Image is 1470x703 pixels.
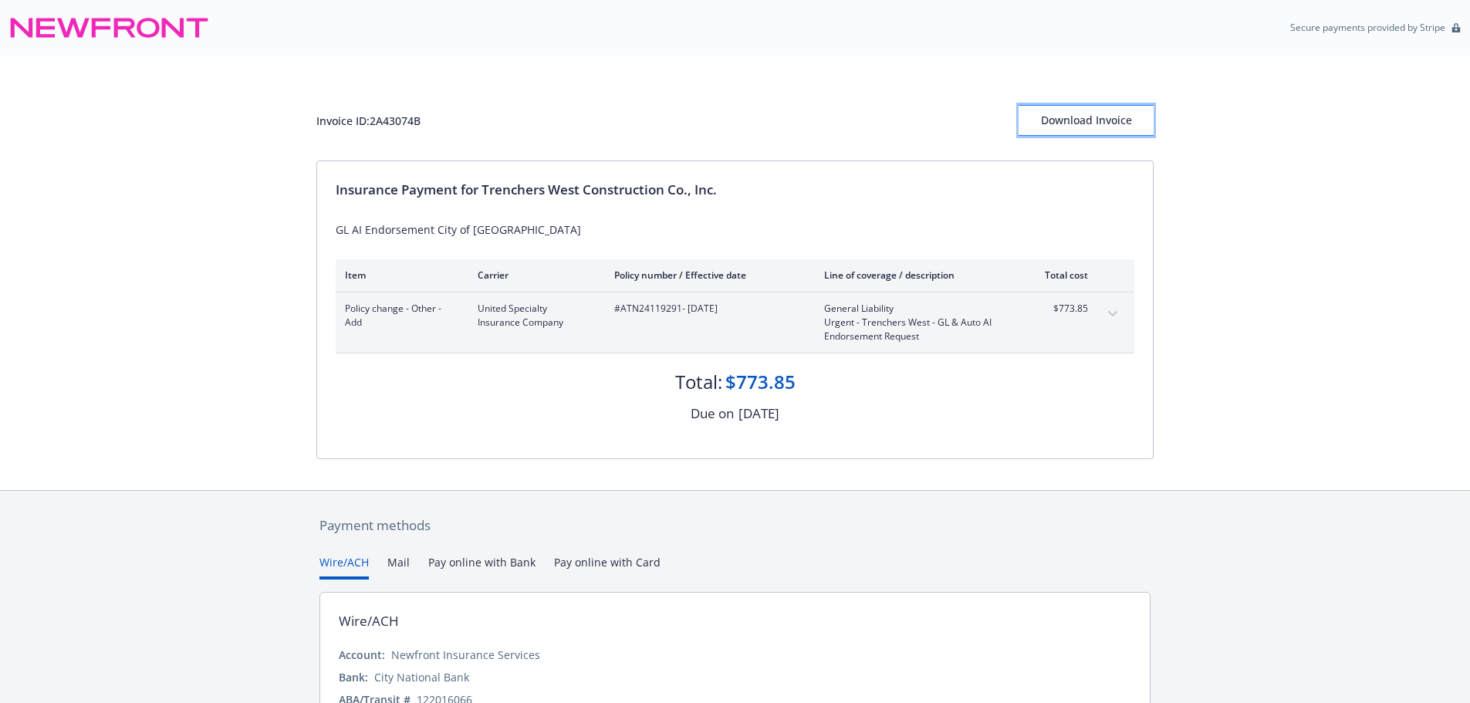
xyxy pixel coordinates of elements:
[319,554,369,580] button: Wire/ACH
[1030,302,1088,316] span: $773.85
[345,269,453,282] div: Item
[391,647,540,663] div: Newfront Insurance Services
[691,404,734,424] div: Due on
[339,647,385,663] div: Account:
[339,611,399,631] div: Wire/ACH
[1019,105,1154,136] button: Download Invoice
[387,554,410,580] button: Mail
[614,269,799,282] div: Policy number / Effective date
[478,269,590,282] div: Carrier
[554,554,661,580] button: Pay online with Card
[336,221,1134,238] div: GL AI Endorsement City of [GEOGRAPHIC_DATA]
[478,302,590,330] span: United Specialty Insurance Company
[428,554,536,580] button: Pay online with Bank
[824,269,1005,282] div: Line of coverage / description
[345,302,453,330] span: Policy change - Other - Add
[824,316,1005,343] span: Urgent - Trenchers West - GL & Auto AI Endorsement Request
[824,302,1005,343] span: General LiabilityUrgent - Trenchers West - GL & Auto AI Endorsement Request
[339,669,368,685] div: Bank:
[336,180,1134,200] div: Insurance Payment for Trenchers West Construction Co., Inc.
[725,369,796,395] div: $773.85
[738,404,779,424] div: [DATE]
[614,302,799,316] span: #ATN24119291 - [DATE]
[319,515,1151,536] div: Payment methods
[824,302,1005,316] span: General Liability
[1019,106,1154,135] div: Download Invoice
[1290,21,1445,34] p: Secure payments provided by Stripe
[675,369,722,395] div: Total:
[374,669,469,685] div: City National Bank
[316,113,421,129] div: Invoice ID: 2A43074B
[1100,302,1125,326] button: expand content
[1030,269,1088,282] div: Total cost
[336,292,1134,353] div: Policy change - Other - AddUnited Specialty Insurance Company#ATN24119291- [DATE]General Liabilit...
